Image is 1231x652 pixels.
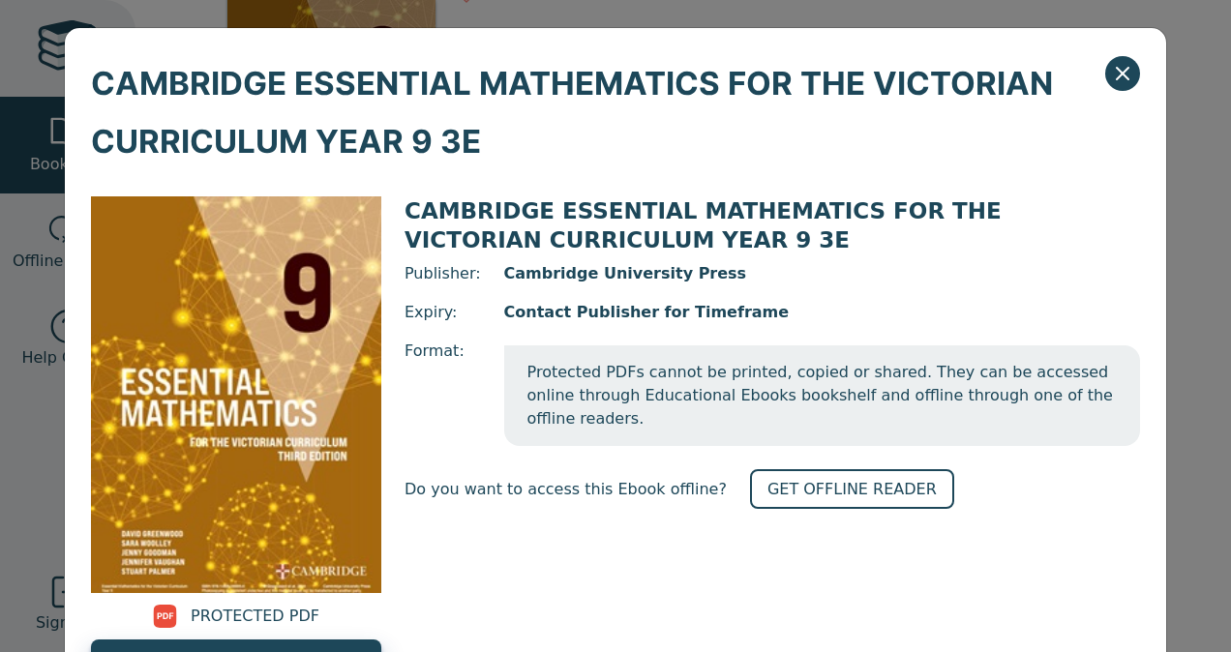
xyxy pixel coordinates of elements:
[405,262,481,285] span: Publisher:
[504,345,1140,446] span: Protected PDFs cannot be printed, copied or shared. They can be accessed online through Education...
[153,605,177,628] img: pdf.svg
[191,605,319,628] span: PROTECTED PDF
[504,262,1140,285] span: Cambridge University Press
[405,198,1002,252] span: CAMBRIDGE ESSENTIAL MATHEMATICS FOR THE VICTORIAN CURRICULUM YEAR 9 3E
[405,340,481,446] span: Format:
[504,301,1140,324] span: Contact Publisher for Timeframe
[91,54,1105,170] span: CAMBRIDGE ESSENTIAL MATHEMATICS FOR THE VICTORIAN CURRICULUM YEAR 9 3E
[91,196,381,593] img: b673ef71-8de6-4ac1-b5e1-0d307aac8e6f.jpg
[405,469,1140,509] div: Do you want to access this Ebook offline?
[405,301,481,324] span: Expiry:
[1105,56,1140,91] button: Close
[750,469,954,509] a: GET OFFLINE READER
